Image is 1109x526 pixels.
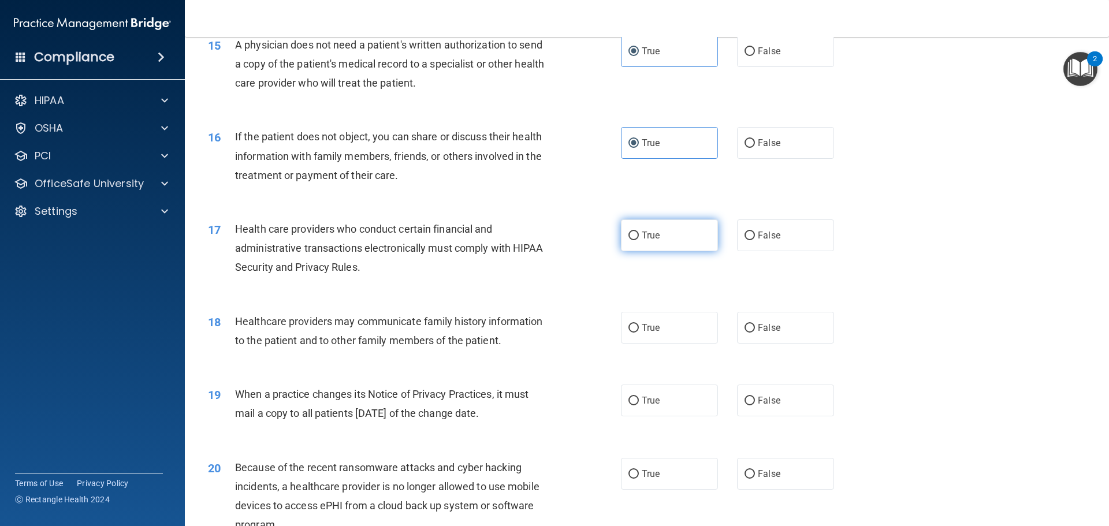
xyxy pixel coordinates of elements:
span: 17 [208,223,221,237]
span: 18 [208,315,221,329]
span: 15 [208,39,221,53]
p: Settings [35,204,77,218]
span: True [642,137,660,148]
p: HIPAA [35,94,64,107]
span: Ⓒ Rectangle Health 2024 [15,494,110,505]
span: 20 [208,461,221,475]
p: OfficeSafe University [35,177,144,191]
input: False [745,397,755,405]
input: True [628,47,639,56]
input: True [628,324,639,333]
input: True [628,232,639,240]
span: 19 [208,388,221,402]
p: PCI [35,149,51,163]
span: Health care providers who conduct certain financial and administrative transactions electronicall... [235,223,544,273]
input: False [745,232,755,240]
span: False [758,322,780,333]
input: False [745,324,755,333]
div: 2 [1093,59,1097,74]
span: False [758,230,780,241]
input: False [745,139,755,148]
img: PMB logo [14,12,171,35]
span: False [758,137,780,148]
span: False [758,46,780,57]
a: Privacy Policy [77,477,129,489]
button: Open Resource Center, 2 new notifications [1063,52,1097,86]
a: PCI [14,149,168,163]
span: True [642,230,660,241]
a: OfficeSafe University [14,177,168,191]
span: True [642,46,660,57]
span: 16 [208,130,221,144]
a: Terms of Use [15,477,63,489]
iframe: Drift Widget Chat Controller [1051,446,1095,490]
input: True [628,397,639,405]
span: True [642,322,660,333]
span: If the patient does not object, you can share or discuss their health information with family mem... [235,130,542,181]
input: False [745,470,755,479]
p: OSHA [35,121,64,135]
span: False [758,468,780,479]
span: True [642,395,660,406]
span: Healthcare providers may communicate family history information to the patient and to other famil... [235,315,542,346]
a: HIPAA [14,94,168,107]
h4: Compliance [34,49,114,65]
a: Settings [14,204,168,218]
span: A physician does not need a patient's written authorization to send a copy of the patient's medic... [235,39,544,89]
input: True [628,470,639,479]
input: True [628,139,639,148]
span: When a practice changes its Notice of Privacy Practices, it must mail a copy to all patients [DAT... [235,388,529,419]
input: False [745,47,755,56]
span: False [758,395,780,406]
a: OSHA [14,121,168,135]
span: True [642,468,660,479]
